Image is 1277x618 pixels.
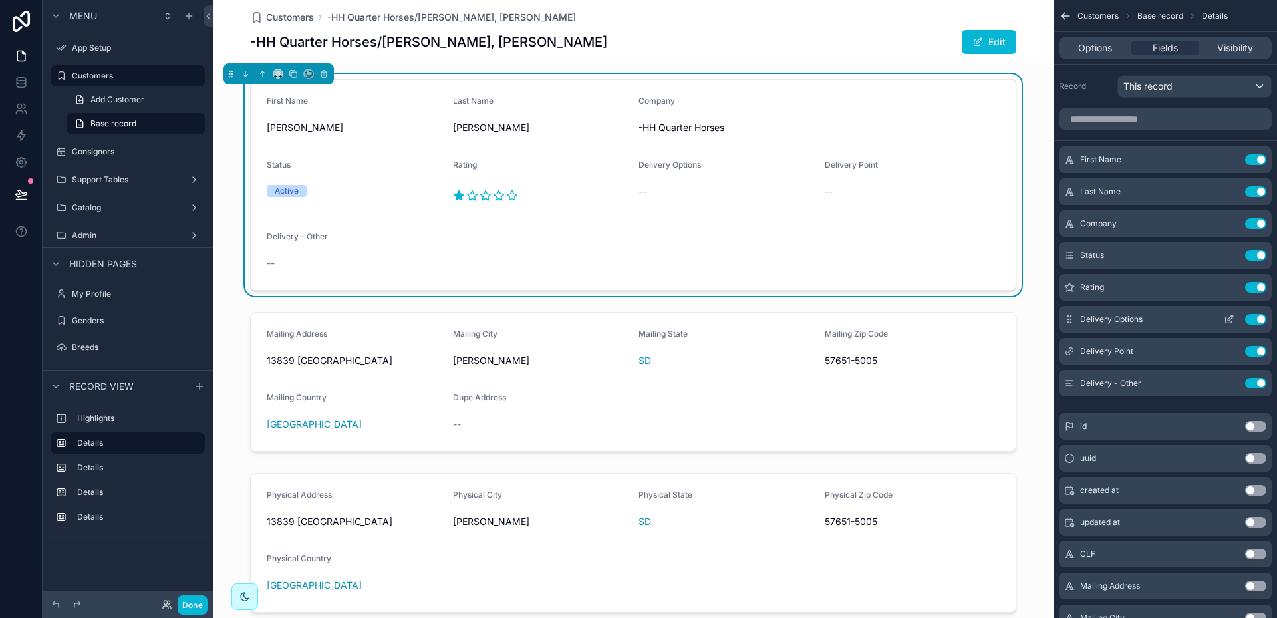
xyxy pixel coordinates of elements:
span: Customers [266,11,314,24]
a: -HH Quarter Horses/[PERSON_NAME], [PERSON_NAME] [327,11,576,24]
h1: -HH Quarter Horses/[PERSON_NAME], [PERSON_NAME] [250,33,607,51]
span: Record view [69,380,134,393]
span: Delivery - Other [267,232,328,241]
span: Base record [1137,11,1183,21]
span: Last Name [1080,186,1121,197]
span: -- [267,257,275,270]
a: My Profile [51,283,205,305]
span: Customers [1077,11,1119,21]
span: Hidden pages [69,257,137,271]
span: First Name [1080,154,1121,165]
label: Details [77,512,200,522]
span: Company [1080,218,1117,229]
label: Catalog [72,202,184,213]
a: App Setup [51,37,205,59]
span: Rating [453,160,477,170]
a: Customers [51,65,205,86]
span: Details [1202,11,1228,21]
button: Done [178,595,208,615]
label: Customers [72,71,197,81]
label: Record [1059,81,1112,92]
label: Support Tables [72,174,184,185]
span: Delivery Point [825,160,878,170]
button: Edit [962,30,1016,54]
span: First Name [267,96,308,106]
span: Menu [69,9,97,23]
span: -- [638,185,646,198]
span: CLF [1080,549,1095,559]
span: Add Customer [90,94,144,105]
span: Options [1078,41,1112,55]
span: Base record [90,118,136,129]
span: This record [1123,80,1173,93]
button: This record [1117,75,1272,98]
label: Details [77,438,194,448]
a: Consignors [51,141,205,162]
a: Admin [51,225,205,246]
span: Status [267,160,291,170]
span: Delivery Point [1080,346,1133,357]
label: Breeds [72,342,202,353]
span: uuid [1080,453,1096,464]
span: id [1080,421,1087,432]
span: Last Name [453,96,494,106]
a: Support Tables [51,169,205,190]
label: My Profile [72,289,202,299]
span: Delivery Options [638,160,701,170]
span: created at [1080,485,1119,496]
a: Customers [250,11,314,24]
span: Delivery - Other [1080,378,1141,388]
span: Company [638,96,675,106]
a: Base record [67,113,205,134]
label: Details [77,462,200,473]
div: Active [275,185,299,197]
span: -HH Quarter Horses [638,121,1000,134]
span: [PERSON_NAME] [267,121,442,134]
div: scrollable content [43,402,213,541]
a: Add Customer [67,89,205,110]
label: Highlights [77,413,200,424]
a: Breeds [51,337,205,358]
label: Details [77,487,200,498]
a: Catalog [51,197,205,218]
label: Admin [72,230,184,241]
label: Genders [72,315,202,326]
span: Rating [1080,282,1104,293]
span: Fields [1153,41,1178,55]
span: Status [1080,250,1104,261]
span: [PERSON_NAME] [453,121,629,134]
span: updated at [1080,517,1120,528]
label: Consignors [72,146,202,157]
span: -- [825,185,833,198]
span: Mailing Address [1080,581,1140,591]
span: Delivery Options [1080,314,1143,325]
label: App Setup [72,43,202,53]
span: Visibility [1217,41,1253,55]
a: Genders [51,310,205,331]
